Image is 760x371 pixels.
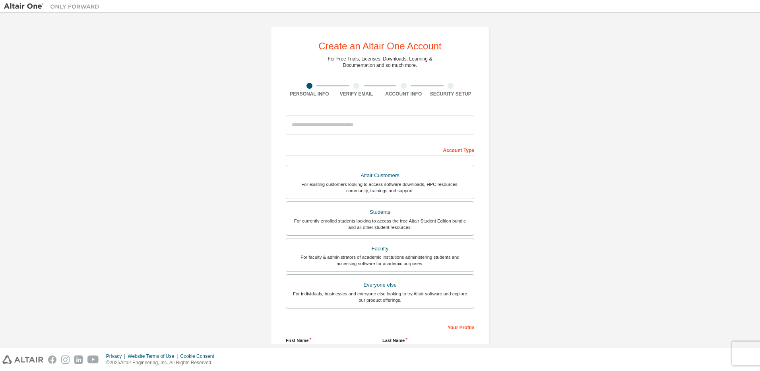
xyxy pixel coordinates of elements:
div: Create an Altair One Account [318,41,442,51]
p: © 2025 Altair Engineering, Inc. All Rights Reserved. [106,359,219,366]
div: For individuals, businesses and everyone else looking to try Altair software and explore our prod... [291,291,469,303]
div: For existing customers looking to access software downloads, HPC resources, community, trainings ... [291,181,469,194]
img: altair_logo.svg [2,355,43,364]
div: Personal Info [286,91,333,97]
img: linkedin.svg [74,355,83,364]
div: Cookie Consent [180,353,219,359]
div: Privacy [106,353,128,359]
div: Verify Email [333,91,380,97]
img: youtube.svg [87,355,99,364]
img: instagram.svg [61,355,70,364]
img: facebook.svg [48,355,56,364]
div: Faculty [291,243,469,254]
div: Altair Customers [291,170,469,181]
div: For currently enrolled students looking to access the free Altair Student Edition bundle and all ... [291,218,469,230]
div: Account Info [380,91,427,97]
label: First Name [286,337,378,344]
img: Altair One [4,2,103,10]
div: Security Setup [427,91,475,97]
div: Everyone else [291,279,469,291]
div: Account Type [286,143,474,156]
div: Students [291,207,469,218]
div: For Free Trials, Licenses, Downloads, Learning & Documentation and so much more. [328,56,432,68]
div: Website Terms of Use [128,353,180,359]
label: Last Name [382,337,474,344]
div: Your Profile [286,320,474,333]
div: For faculty & administrators of academic institutions administering students and accessing softwa... [291,254,469,267]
